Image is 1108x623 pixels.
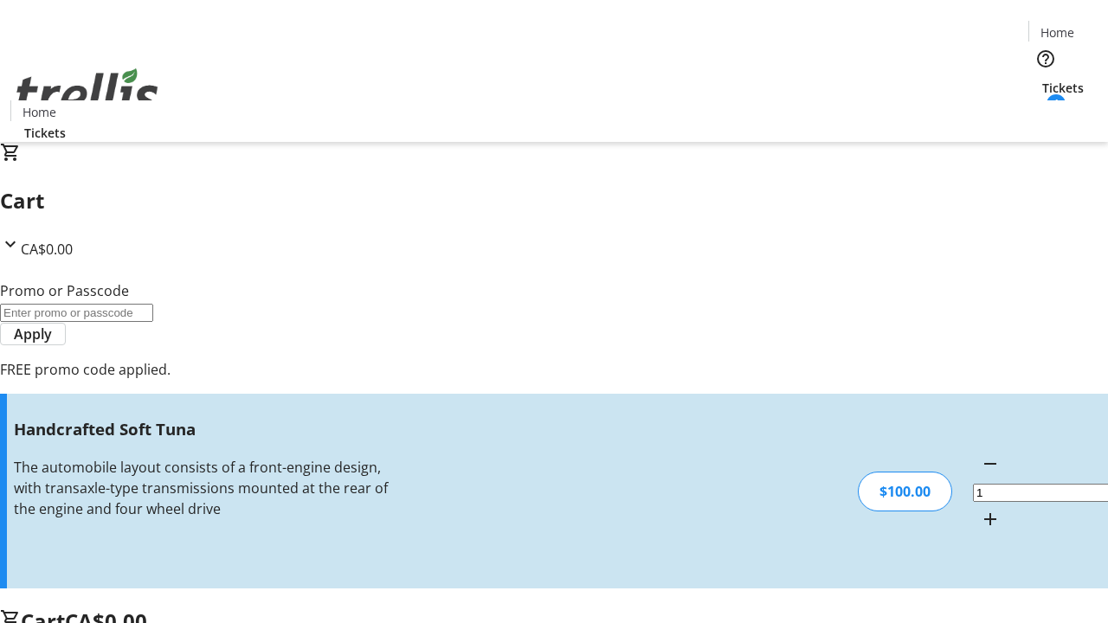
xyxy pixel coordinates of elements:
[1042,79,1084,97] span: Tickets
[1040,23,1074,42] span: Home
[10,124,80,142] a: Tickets
[1028,97,1063,132] button: Cart
[14,417,392,441] h3: Handcrafted Soft Tuna
[1028,79,1098,97] a: Tickets
[10,49,164,136] img: Orient E2E Organization X0JZj5pYMl's Logo
[1029,23,1085,42] a: Home
[973,446,1008,481] button: Decrement by one
[14,457,392,519] div: The automobile layout consists of a front-engine design, with transaxle-type transmissions mounte...
[1028,42,1063,76] button: Help
[858,472,952,511] div: $100.00
[21,240,73,259] span: CA$0.00
[23,103,56,121] span: Home
[973,502,1008,536] button: Increment by one
[11,103,67,121] a: Home
[24,124,66,142] span: Tickets
[14,324,52,344] span: Apply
